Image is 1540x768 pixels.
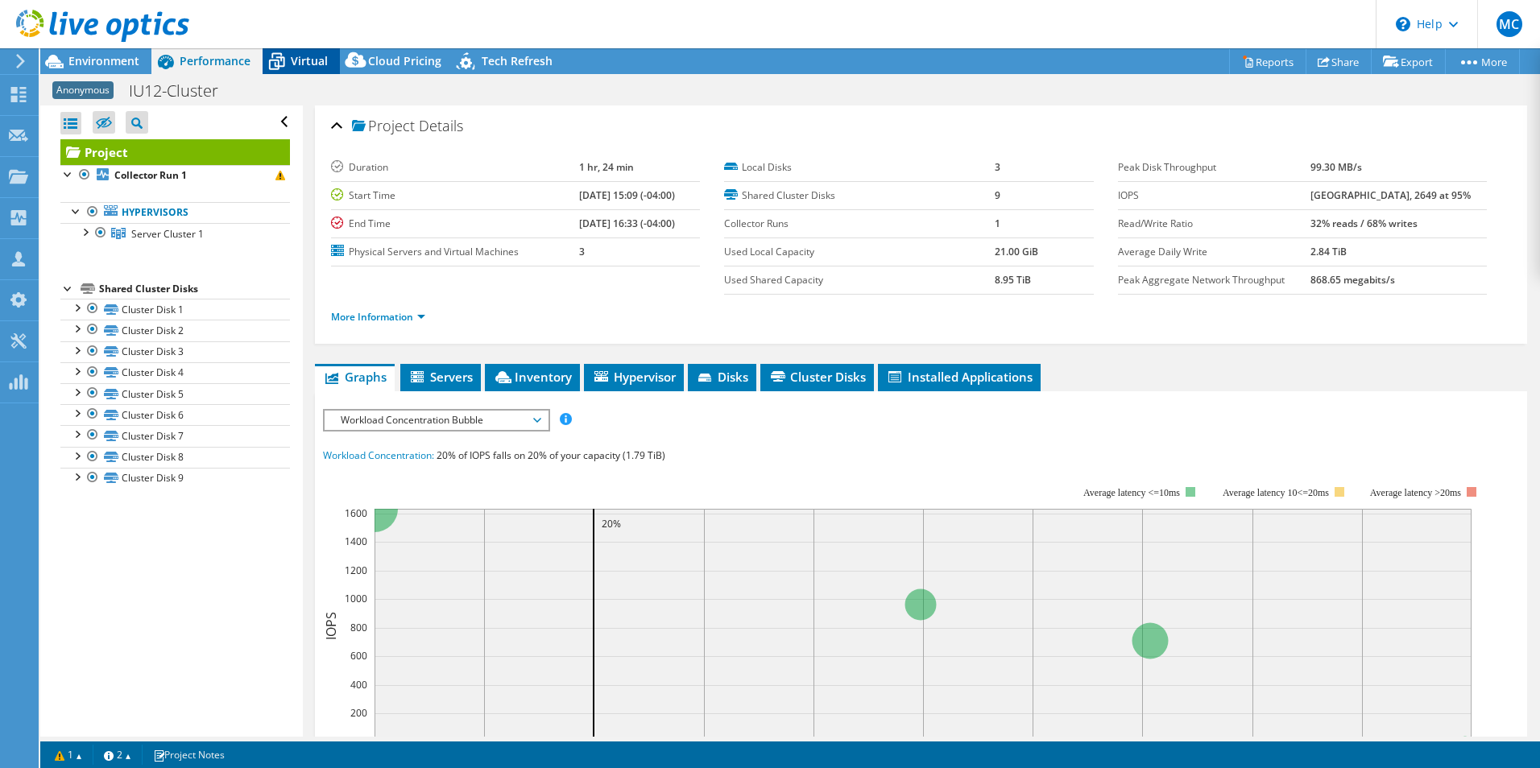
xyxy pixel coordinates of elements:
span: Anonymous [52,81,114,99]
text: 200 [350,706,367,720]
span: Project [352,118,415,134]
a: 1 [43,745,93,765]
a: 2 [93,745,143,765]
a: Server Cluster 1 [60,223,290,244]
b: 9 [995,188,1000,202]
b: 8.95 TiB [995,273,1031,287]
a: Reports [1229,49,1306,74]
a: More [1445,49,1520,74]
b: 868.65 megabits/s [1310,273,1395,287]
span: Environment [68,53,139,68]
text: 1000 [345,592,367,605]
b: 3 [995,160,1000,174]
span: Details [419,116,463,135]
b: [DATE] 16:33 (-04:00) [579,217,675,230]
span: Server Cluster 1 [131,227,204,241]
label: Physical Servers and Virtual Machines [331,244,579,260]
text: 1200 [345,564,367,577]
label: Collector Runs [724,216,995,232]
span: Workload Concentration Bubble [333,411,540,430]
tspan: Average latency <=10ms [1083,487,1180,498]
tspan: Average latency 10<=20ms [1223,487,1329,498]
a: Hypervisors [60,202,290,223]
span: Installed Applications [886,369,1033,385]
span: Hypervisor [592,369,676,385]
span: Cloud Pricing [368,53,441,68]
text: 0 [362,735,367,749]
label: Shared Cluster Disks [724,188,995,204]
b: 21.00 GiB [995,245,1038,258]
span: Performance [180,53,250,68]
a: More Information [331,310,425,324]
b: 32% reads / 68% writes [1310,217,1418,230]
text: 1400 [345,535,367,548]
label: Start Time [331,188,579,204]
text: 600 [350,649,367,663]
a: Export [1371,49,1446,74]
text: 800 [350,621,367,634]
a: Project [60,139,290,165]
label: Local Disks [724,159,995,175]
b: [GEOGRAPHIC_DATA], 2649 at 95% [1310,188,1471,202]
b: Collector Run 1 [114,168,187,182]
label: Used Local Capacity [724,244,995,260]
b: 1 [995,217,1000,230]
a: Cluster Disk 5 [60,383,290,404]
a: Share [1306,49,1372,74]
label: Average Daily Write [1118,244,1310,260]
span: Servers [408,369,473,385]
label: End Time [331,216,579,232]
a: Cluster Disk 3 [60,341,290,362]
label: Duration [331,159,579,175]
span: Disks [696,369,748,385]
b: [DATE] 15:09 (-04:00) [579,188,675,202]
span: Graphs [323,369,387,385]
b: 3 [579,245,585,258]
span: MC [1497,11,1522,37]
label: Read/Write Ratio [1118,216,1310,232]
a: Cluster Disk 4 [60,362,290,383]
text: Average latency >20ms [1370,487,1461,498]
svg: \n [1396,17,1410,31]
span: Tech Refresh [482,53,553,68]
text: IOPS [322,611,340,639]
a: Cluster Disk 2 [60,320,290,341]
label: IOPS [1118,188,1310,204]
a: Cluster Disk 7 [60,425,290,446]
span: Workload Concentration: [323,448,434,462]
div: Shared Cluster Disks [99,279,290,299]
text: 1600 [345,506,367,520]
a: Cluster Disk 9 [60,468,290,489]
label: Peak Disk Throughput [1118,159,1310,175]
a: Collector Run 1 [60,165,290,186]
span: Virtual [291,53,328,68]
a: Cluster Disk 8 [60,447,290,468]
span: 20% of IOPS falls on 20% of your capacity (1.79 TiB) [437,448,665,462]
b: 99.30 MB/s [1310,160,1362,174]
a: Cluster Disk 1 [60,299,290,320]
a: Project Notes [142,745,236,765]
b: 2.84 TiB [1310,245,1347,258]
h1: IU12-Cluster [122,82,243,100]
a: Cluster Disk 6 [60,404,290,425]
text: 20% [602,517,621,531]
label: Used Shared Capacity [724,272,995,288]
span: Cluster Disks [768,369,866,385]
label: Peak Aggregate Network Throughput [1118,272,1310,288]
span: Inventory [493,369,572,385]
b: 1 hr, 24 min [579,160,634,174]
text: 400 [350,678,367,692]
